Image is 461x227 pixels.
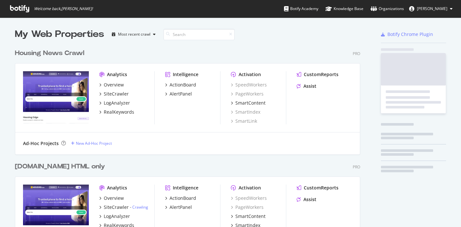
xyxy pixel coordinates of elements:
[15,49,87,58] a: Housing News Crawl
[231,109,260,115] a: SmartIndex
[15,162,105,171] div: [DOMAIN_NAME] HTML only
[99,109,134,115] a: RealKeywords
[239,71,261,78] div: Activation
[297,185,338,191] a: CustomReports
[371,6,404,12] div: Organizations
[325,6,363,12] div: Knowledge Base
[130,204,148,210] div: -
[104,195,124,201] div: Overview
[104,204,129,210] div: SiteCrawler
[297,71,338,78] a: CustomReports
[353,164,360,170] div: Pro
[239,185,261,191] div: Activation
[165,204,192,210] a: AlertPanel
[104,82,124,88] div: Overview
[235,100,266,106] div: SmartContent
[104,91,129,97] div: SiteCrawler
[231,82,267,88] a: SpeedWorkers
[15,49,84,58] div: Housing News Crawl
[165,91,192,97] a: AlertPanel
[99,204,148,210] a: SiteCrawler- Crawling
[303,196,316,203] div: Assist
[104,109,134,115] div: RealKeywords
[303,83,316,89] div: Assist
[71,141,112,146] a: New Ad-Hoc Project
[381,31,433,38] a: Botify Chrome Plugin
[15,162,108,171] a: [DOMAIN_NAME] HTML only
[173,71,198,78] div: Intelligence
[170,195,196,201] div: ActionBoard
[297,196,316,203] a: Assist
[109,29,158,40] button: Most recent crawl
[104,100,130,106] div: LogAnalyzer
[235,213,266,220] div: SmartContent
[104,213,130,220] div: LogAnalyzer
[304,71,338,78] div: CustomReports
[284,6,318,12] div: Botify Academy
[231,204,264,210] a: PageWorkers
[163,29,235,40] input: Search
[34,6,93,11] span: Welcome back, [PERSON_NAME] !
[107,185,127,191] div: Analytics
[231,195,267,201] a: SpeedWorkers
[99,82,124,88] a: Overview
[132,204,148,210] a: Crawling
[404,4,458,14] button: [PERSON_NAME]
[23,140,59,147] div: Ad-Hoc Projects
[118,32,150,36] div: Most recent crawl
[231,213,266,220] a: SmartContent
[107,71,127,78] div: Analytics
[231,91,264,97] a: PageWorkers
[170,82,196,88] div: ActionBoard
[99,213,130,220] a: LogAnalyzer
[297,83,316,89] a: Assist
[387,31,433,38] div: Botify Chrome Plugin
[15,28,104,41] div: My Web Properties
[76,141,112,146] div: New Ad-Hoc Project
[165,82,196,88] a: ActionBoard
[170,91,192,97] div: AlertPanel
[304,185,338,191] div: CustomReports
[231,118,257,124] a: SmartLink
[99,195,124,201] a: Overview
[99,91,129,97] a: SiteCrawler
[23,71,89,124] img: Housing News Crawl
[165,195,196,201] a: ActionBoard
[170,204,192,210] div: AlertPanel
[353,51,360,56] div: Pro
[231,100,266,106] a: SmartContent
[99,100,130,106] a: LogAnalyzer
[417,6,447,11] span: Bikash Behera
[173,185,198,191] div: Intelligence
